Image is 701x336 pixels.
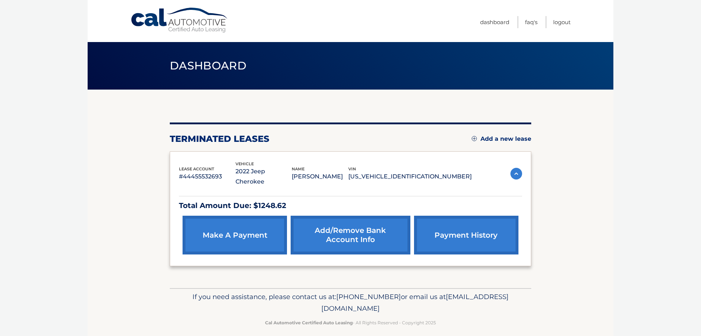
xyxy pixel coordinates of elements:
[472,135,531,143] a: Add a new lease
[175,291,526,314] p: If you need assistance, please contact us at: or email us at
[179,199,522,212] p: Total Amount Due: $1248.62
[480,16,509,28] a: Dashboard
[179,171,235,182] p: #44455532693
[348,171,472,182] p: [US_VEHICLE_IDENTIFICATION_NUMBER]
[414,216,518,254] a: payment history
[472,136,477,141] img: add.svg
[183,216,287,254] a: make a payment
[292,171,348,182] p: [PERSON_NAME]
[553,16,571,28] a: Logout
[348,166,356,171] span: vin
[291,216,410,254] a: Add/Remove bank account info
[175,319,526,326] p: - All Rights Reserved - Copyright 2025
[292,166,304,171] span: name
[265,320,353,325] strong: Cal Automotive Certified Auto Leasing
[336,292,401,301] span: [PHONE_NUMBER]
[170,59,246,72] span: Dashboard
[235,161,254,166] span: vehicle
[179,166,214,171] span: lease account
[525,16,537,28] a: FAQ's
[170,133,269,144] h2: terminated leases
[510,168,522,180] img: accordion-active.svg
[235,166,292,187] p: 2022 Jeep Cherokee
[130,7,229,33] a: Cal Automotive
